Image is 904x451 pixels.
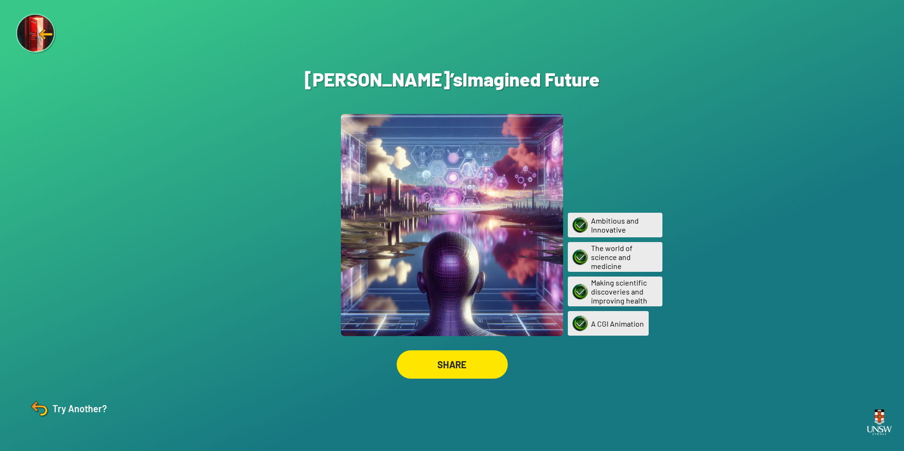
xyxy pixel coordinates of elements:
[28,397,107,420] div: Try Another?
[28,397,51,420] img: Try Another?
[568,311,649,336] div: A CGI Animation
[569,312,591,334] img: A CGI Animation
[568,242,662,272] div: The world of science and medicine
[16,14,57,54] img: Exit
[304,68,600,90] h1: [PERSON_NAME]’s Imagined Future
[569,214,591,236] img: Ambitious and Innovative
[569,281,591,303] img: Making scientific discoveries and improving health
[569,246,591,268] img: The world of science and medicine
[397,350,508,379] div: SHARE
[863,404,895,441] img: UNSW
[568,213,662,237] div: Ambitious and Innovative
[568,277,662,306] div: Making scientific discoveries and improving health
